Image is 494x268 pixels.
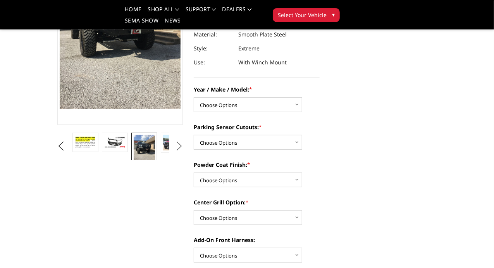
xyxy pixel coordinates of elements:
img: A2 Series - Extreme Front Bumper (winch mount) [75,135,96,150]
dt: Material: [194,28,232,41]
label: Powder Coat Finish: [194,161,320,169]
label: Year / Make / Model: [194,85,320,93]
dd: Smooth Plate Steel [238,28,287,41]
label: Center Grill Option: [194,198,320,206]
span: ▾ [332,10,335,19]
dt: Use: [194,55,232,69]
img: A2 Series - Extreme Front Bumper (winch mount) [104,137,125,148]
dd: With Winch Mount [238,55,287,69]
button: Next [173,140,185,152]
dt: Style: [194,41,232,55]
a: Dealers [222,7,252,18]
label: Parking Sensor Cutouts: [194,123,320,131]
a: Support [186,7,216,18]
span: Select Your Vehicle [278,11,327,19]
button: Select Your Vehicle [273,8,340,22]
a: Home [125,7,141,18]
label: Add-On Front Harness: [194,236,320,244]
a: shop all [148,7,179,18]
img: A2 Series - Extreme Front Bumper (winch mount) [163,135,184,150]
a: News [165,18,181,29]
button: Previous [55,140,67,152]
img: A2 Series - Extreme Front Bumper (winch mount) [134,135,155,163]
dd: Extreme [238,41,260,55]
a: SEMA Show [125,18,158,29]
